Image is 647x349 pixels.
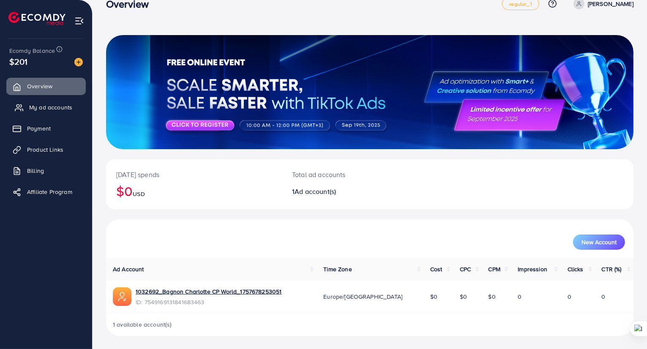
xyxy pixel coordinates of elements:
span: CPM [489,265,500,273]
img: logo [8,12,66,25]
span: USD [133,190,145,198]
span: Affiliate Program [27,188,72,196]
span: CPC [460,265,471,273]
span: Impression [518,265,547,273]
span: $0 [430,292,437,301]
span: Overview [27,82,52,90]
span: New Account [581,239,617,245]
span: Payment [27,124,51,133]
span: Billing [27,166,44,175]
img: menu [74,16,84,26]
span: Ad account(s) [295,187,336,196]
span: 0 [602,292,606,301]
img: ic-ads-acc.e4c84228.svg [113,287,131,306]
img: image [74,58,83,66]
span: Time Zone [323,265,352,273]
span: $0 [489,292,496,301]
a: Overview [6,78,86,95]
a: Billing [6,162,86,179]
span: 0 [568,292,571,301]
h2: $0 [116,183,272,199]
span: Product Links [27,145,63,154]
a: My ad accounts [6,99,86,116]
span: Clicks [568,265,584,273]
span: 1 available account(s) [113,320,172,329]
p: [DATE] spends [116,169,272,180]
a: Payment [6,120,86,137]
span: Cost [430,265,442,273]
span: Europe/[GEOGRAPHIC_DATA] [323,292,402,301]
a: 1032692_Bagnon Charlotte CP World_1757678253051 [136,287,282,296]
iframe: Chat [611,311,641,343]
a: Affiliate Program [6,183,86,200]
span: 0 [518,292,521,301]
h2: 1 [292,188,404,196]
span: $201 [9,55,28,68]
p: Total ad accounts [292,169,404,180]
span: $0 [460,292,467,301]
button: New Account [573,234,625,250]
span: CTR (%) [602,265,622,273]
span: Ad Account [113,265,144,273]
span: regular_1 [509,1,532,7]
span: ID: 7549169131841683463 [136,298,282,306]
span: My ad accounts [29,103,72,112]
span: Ecomdy Balance [9,46,55,55]
a: Product Links [6,141,86,158]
